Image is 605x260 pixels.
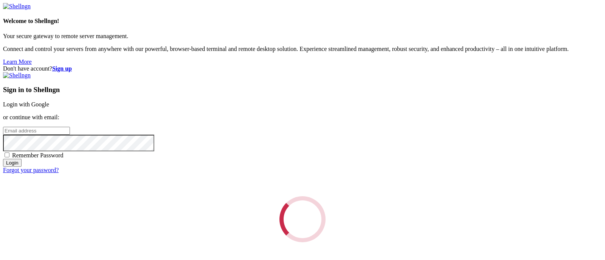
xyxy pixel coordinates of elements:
input: Login [3,159,22,167]
input: Remember Password [5,152,9,157]
input: Email address [3,127,70,135]
p: Your secure gateway to remote server management. [3,33,602,40]
a: Sign up [52,65,72,72]
p: or continue with email: [3,114,602,121]
img: Shellngn [3,3,31,10]
div: Loading... [277,194,327,244]
a: Learn More [3,58,32,65]
h3: Sign in to Shellngn [3,86,602,94]
a: Forgot your password? [3,167,59,173]
div: Don't have account? [3,65,602,72]
p: Connect and control your servers from anywhere with our powerful, browser-based terminal and remo... [3,46,602,52]
a: Login with Google [3,101,49,108]
span: Remember Password [12,152,64,158]
img: Shellngn [3,72,31,79]
h4: Welcome to Shellngn! [3,18,602,25]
